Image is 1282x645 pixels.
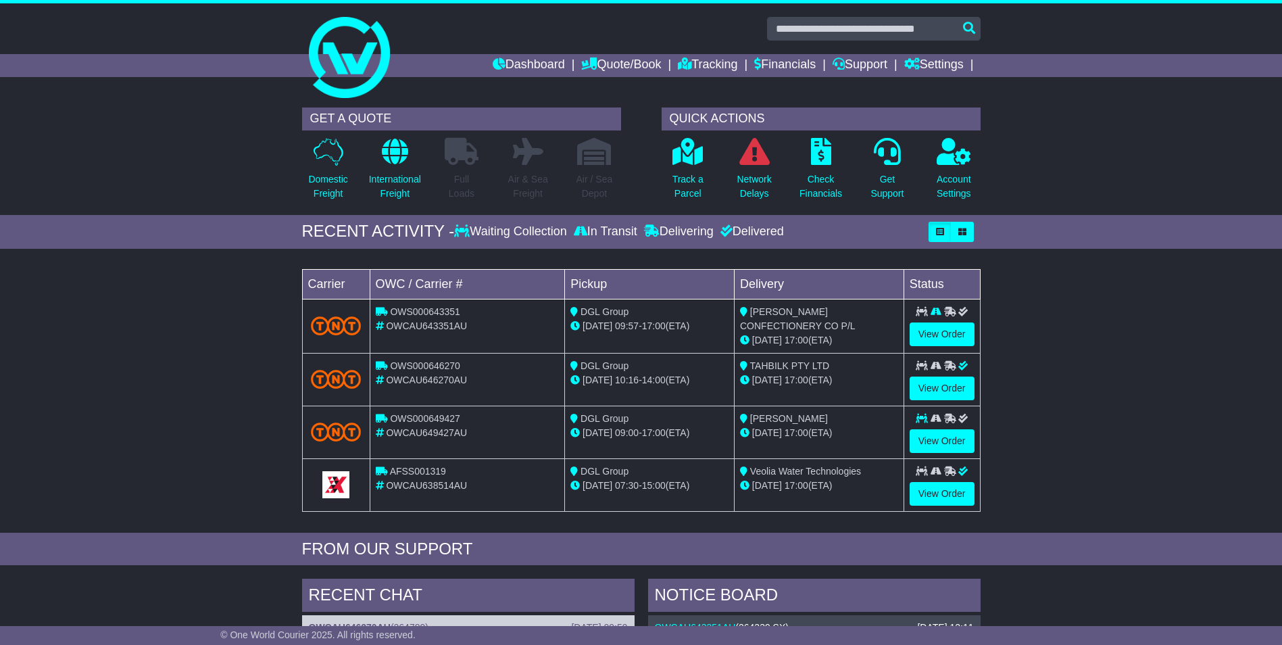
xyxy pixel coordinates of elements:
[565,269,735,299] td: Pickup
[369,172,421,201] p: International Freight
[910,377,975,400] a: View Order
[717,224,784,239] div: Delivered
[642,320,666,331] span: 17:00
[737,172,771,201] p: Network Delays
[570,373,729,387] div: - (ETA)
[570,224,641,239] div: In Transit
[570,479,729,493] div: - (ETA)
[785,335,808,345] span: 17:00
[740,373,898,387] div: (ETA)
[390,306,460,317] span: OWS000643351
[740,306,856,331] span: [PERSON_NAME] CONFECTIONERY CO P/L
[386,427,467,438] span: OWCAU649427AU
[322,471,349,498] img: GetCarrierServiceLogo
[570,319,729,333] div: - (ETA)
[740,426,898,440] div: (ETA)
[662,107,981,130] div: QUICK ACTIONS
[740,333,898,348] div: (ETA)
[445,172,478,201] p: Full Loads
[910,482,975,506] a: View Order
[493,54,565,77] a: Dashboard
[302,107,621,130] div: GET A QUOTE
[799,137,843,208] a: CheckFinancials
[615,480,639,491] span: 07:30
[307,137,348,208] a: DomesticFreight
[740,479,898,493] div: (ETA)
[370,269,565,299] td: OWC / Carrier #
[910,322,975,346] a: View Order
[309,622,391,633] a: OWCAU646270AU
[581,54,661,77] a: Quote/Book
[739,622,785,633] span: 264339 SX
[785,375,808,385] span: 17:00
[904,269,980,299] td: Status
[302,579,635,615] div: RECENT CHAT
[799,172,842,201] p: Check Financials
[870,137,904,208] a: GetSupport
[368,137,422,208] a: InternationalFreight
[833,54,887,77] a: Support
[642,375,666,385] span: 14:00
[785,427,808,438] span: 17:00
[785,480,808,491] span: 17:00
[754,54,816,77] a: Financials
[655,622,736,633] a: OWCAU643351AU
[581,306,628,317] span: DGL Group
[583,427,612,438] span: [DATE]
[302,222,455,241] div: RECENT ACTIVITY -
[386,480,467,491] span: OWCAU638514AU
[750,466,861,477] span: Veolia Water Technologies
[752,427,782,438] span: [DATE]
[386,375,467,385] span: OWCAU646270AU
[615,375,639,385] span: 10:16
[302,269,370,299] td: Carrier
[642,480,666,491] span: 15:00
[308,172,347,201] p: Domestic Freight
[311,316,362,335] img: TNT_Domestic.png
[655,622,974,634] div: ( )
[641,224,717,239] div: Delivering
[750,360,829,371] span: TAHBILK PTY LTD
[311,423,362,441] img: TNT_Domestic.png
[752,480,782,491] span: [DATE]
[672,137,704,208] a: Track aParcel
[581,413,628,424] span: DGL Group
[583,320,612,331] span: [DATE]
[576,172,613,201] p: Air / Sea Depot
[583,375,612,385] span: [DATE]
[870,172,904,201] p: Get Support
[936,137,972,208] a: AccountSettings
[648,579,981,615] div: NOTICE BOARD
[508,172,548,201] p: Air & Sea Freight
[394,622,426,633] span: 264789
[615,320,639,331] span: 09:57
[570,426,729,440] div: - (ETA)
[642,427,666,438] span: 17:00
[752,335,782,345] span: [DATE]
[386,320,467,331] span: OWCAU643351AU
[910,429,975,453] a: View Order
[750,413,828,424] span: [PERSON_NAME]
[454,224,570,239] div: Waiting Collection
[937,172,971,201] p: Account Settings
[390,466,446,477] span: AFSS001319
[736,137,772,208] a: NetworkDelays
[309,622,628,634] div: ( )
[302,540,981,559] div: FROM OUR SUPPORT
[904,54,964,77] a: Settings
[220,629,416,640] span: © One World Courier 2025. All rights reserved.
[734,269,904,299] td: Delivery
[672,172,704,201] p: Track a Parcel
[678,54,737,77] a: Tracking
[583,480,612,491] span: [DATE]
[917,622,973,634] div: [DATE] 12:11
[752,375,782,385] span: [DATE]
[390,413,460,424] span: OWS000649427
[571,622,627,634] div: [DATE] 09:59
[615,427,639,438] span: 09:00
[390,360,460,371] span: OWS000646270
[581,360,628,371] span: DGL Group
[311,370,362,388] img: TNT_Domestic.png
[581,466,628,477] span: DGL Group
